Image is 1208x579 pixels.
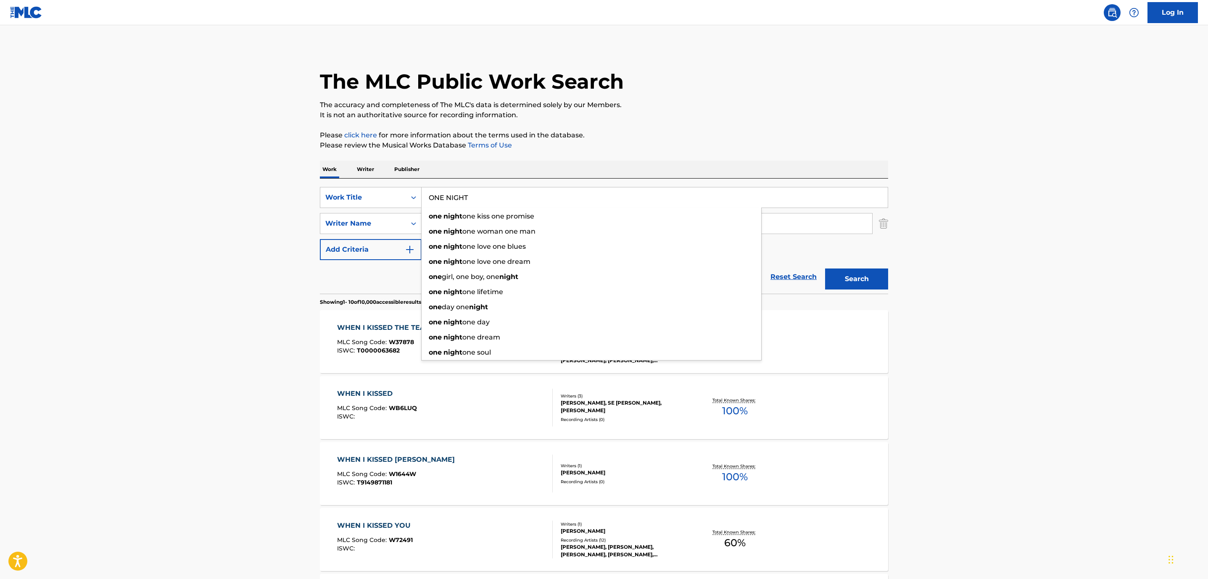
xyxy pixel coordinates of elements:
strong: night [443,242,462,250]
strong: night [443,212,462,220]
strong: one [429,273,442,281]
div: Drag [1168,547,1174,572]
strong: night [469,303,488,311]
span: T0000063682 [357,347,400,354]
strong: one [429,333,442,341]
div: Help [1126,4,1142,21]
p: It is not an authoritative source for recording information. [320,110,888,120]
div: [PERSON_NAME] [561,527,688,535]
div: Recording Artists ( 0 ) [561,479,688,485]
strong: night [443,333,462,341]
strong: night [443,348,462,356]
span: T9149871181 [357,479,392,486]
span: W37878 [389,338,414,346]
span: one woman one man [462,227,535,235]
span: ISWC : [337,479,357,486]
span: day one [442,303,469,311]
strong: one [429,227,442,235]
span: one love one dream [462,258,530,266]
a: WHEN I KISSED [PERSON_NAME]MLC Song Code:W1644WISWC:T9149871181Writers (1)[PERSON_NAME]Recording ... [320,442,888,505]
img: Delete Criterion [879,213,888,234]
div: Writers ( 3 ) [561,393,688,399]
span: one dream [462,333,500,341]
strong: one [429,212,442,220]
span: 100 % [722,469,748,484]
a: WHEN I KISSED YOUMLC Song Code:W72491ISWC:Writers (1)[PERSON_NAME]Recording Artists (12)[PERSON_N... [320,508,888,571]
div: Recording Artists ( 0 ) [561,416,688,423]
strong: night [443,227,462,235]
span: ISWC : [337,545,357,552]
a: click here [344,131,377,139]
p: Please for more information about the terms used in the database. [320,130,888,140]
div: Writers ( 1 ) [561,463,688,469]
a: WHEN I KISSEDMLC Song Code:WB6LUQISWC:Writers (3)[PERSON_NAME], SE [PERSON_NAME], [PERSON_NAME]Re... [320,376,888,439]
h1: The MLC Public Work Search [320,69,624,94]
span: W1644W [389,470,416,478]
p: Writer [354,161,377,178]
span: ISWC : [337,413,357,420]
div: Writer Name [325,218,401,229]
span: girl, one boy, one [442,273,499,281]
strong: one [429,303,442,311]
span: one love one blues [462,242,526,250]
span: one day [462,318,490,326]
strong: one [429,288,442,296]
img: 9d2ae6d4665cec9f34b9.svg [405,245,415,255]
strong: night [443,288,462,296]
a: Reset Search [766,268,821,286]
strong: one [429,242,442,250]
strong: one [429,258,442,266]
strong: one [429,348,442,356]
p: Total Known Shares: [712,529,757,535]
button: Add Criteria [320,239,422,260]
a: Terms of Use [466,141,512,149]
span: MLC Song Code : [337,338,389,346]
p: Work [320,161,339,178]
button: Search [825,268,888,289]
div: [PERSON_NAME], SE [PERSON_NAME], [PERSON_NAME] [561,399,688,414]
span: 100 % [722,403,748,418]
div: Recording Artists ( 12 ) [561,537,688,543]
div: Writers ( 1 ) [561,521,688,527]
strong: night [499,273,518,281]
span: W72491 [389,536,413,544]
img: help [1129,8,1139,18]
div: Work Title [325,192,401,203]
a: WHEN I KISSED THE TEACHERMLC Song Code:W37878ISWC:T0000063682Writers (2)[PERSON_NAME] [PERSON_NAM... [320,310,888,373]
a: Log In [1147,2,1198,23]
a: Public Search [1104,4,1121,21]
img: search [1107,8,1117,18]
div: WHEN I KISSED YOU [337,521,415,531]
p: Showing 1 - 10 of 10,000 accessible results (Total 4,063,475 ) [320,298,463,306]
div: WHEN I KISSED [337,389,417,399]
p: Total Known Shares: [712,463,757,469]
strong: night [443,258,462,266]
span: MLC Song Code : [337,404,389,412]
iframe: Chat Widget [1166,539,1208,579]
span: one kiss one promise [462,212,534,220]
span: MLC Song Code : [337,536,389,544]
span: one soul [462,348,491,356]
span: 60 % [724,535,746,550]
form: Search Form [320,187,888,294]
div: WHEN I KISSED THE TEACHER [337,323,449,333]
div: [PERSON_NAME] [561,469,688,476]
strong: one [429,318,442,326]
span: ISWC : [337,347,357,354]
div: [PERSON_NAME], [PERSON_NAME], [PERSON_NAME], [PERSON_NAME], [PERSON_NAME] [561,543,688,558]
span: MLC Song Code : [337,470,389,478]
strong: night [443,318,462,326]
div: WHEN I KISSED [PERSON_NAME] [337,455,459,465]
span: WB6LUQ [389,404,417,412]
span: one lifetime [462,288,503,296]
p: Total Known Shares: [712,397,757,403]
img: MLC Logo [10,6,42,18]
p: Publisher [392,161,422,178]
p: The accuracy and completeness of The MLC's data is determined solely by our Members. [320,100,888,110]
p: Please review the Musical Works Database [320,140,888,150]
